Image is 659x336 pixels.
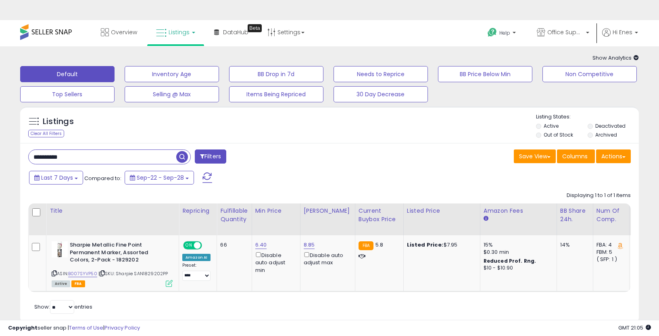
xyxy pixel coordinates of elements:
button: BB Price Below Min [438,66,532,82]
div: Repricing [182,207,213,215]
a: Overview [95,20,143,44]
b: Reduced Prof. Rng. [484,257,536,264]
span: | SKU: Sharpie SAN1829202PP [98,270,168,277]
button: Selling @ Max [125,86,219,102]
b: Sharpie Metallic Fine Point Permanent Marker, Assorted Colors, 2-Pack - 1829202 [70,241,168,266]
span: ON [184,242,194,249]
a: Listings [150,20,201,44]
a: B007SYVP50 [68,270,97,277]
div: $0.30 min [484,249,551,256]
a: Hi Enes [602,28,638,46]
small: FBA [359,241,373,250]
span: DataHub [223,28,248,36]
div: ASIN: [52,241,173,286]
span: OFF [201,242,214,249]
button: Save View [514,149,556,163]
button: 30 Day Decrease [334,86,428,102]
label: Active [544,122,559,129]
a: DataHub [208,20,254,44]
span: Last 7 Days [41,174,73,182]
button: Non Competitive [542,66,637,82]
i: Get Help [487,27,497,37]
span: Help [499,29,510,36]
strong: Copyright [8,324,38,332]
button: BB Drop in 7d [229,66,323,82]
div: Min Price [255,207,297,215]
span: Show Analytics [592,54,639,62]
span: Overview [111,28,137,36]
h5: Listings [43,116,74,127]
div: Title [50,207,175,215]
div: Disable auto adjust max [304,251,349,266]
button: Actions [596,149,631,163]
div: [PERSON_NAME] [304,207,352,215]
button: Items Being Repriced [229,86,323,102]
div: Displaying 1 to 1 of 1 items [567,192,631,199]
div: Disable auto adjust min [255,251,294,274]
div: Tooltip anchor [248,24,262,32]
a: Settings [261,20,311,44]
div: Num of Comp. [596,207,626,224]
div: Amazon Fees [484,207,553,215]
button: Last 7 Days [29,171,83,185]
a: 6.40 [255,241,267,249]
button: Needs to Reprice [334,66,428,82]
span: 5.8 [375,241,383,249]
span: Office Suppliers [547,28,584,36]
div: Clear All Filters [28,130,64,137]
a: Help [481,21,524,46]
div: 14% [560,241,587,249]
span: Compared to: [84,174,121,182]
button: Columns [557,149,595,163]
div: 66 [220,241,245,249]
a: 8.85 [304,241,315,249]
a: Privacy Policy [104,324,140,332]
img: 41MbUOYmOUL._SL40_.jpg [52,241,68,257]
a: Terms of Use [69,324,103,332]
span: Listings [169,28,190,36]
div: Current Buybox Price [359,207,400,224]
span: All listings currently available for purchase on Amazon [52,280,70,287]
label: Archived [595,131,617,138]
button: Inventory Age [125,66,219,82]
div: seller snap | | [8,324,140,332]
div: Preset: [182,263,211,281]
button: Filters [195,149,226,164]
div: BB Share 24h. [560,207,590,224]
button: Default [20,66,115,82]
span: Hi Enes [613,28,632,36]
span: Sep-22 - Sep-28 [137,174,184,182]
div: $7.95 [407,241,474,249]
div: FBA: 4 [596,241,623,249]
span: FBA [71,280,85,287]
small: Amazon Fees. [484,215,488,222]
div: Amazon AI [182,254,211,261]
button: Top Sellers [20,86,115,102]
b: Listed Price: [407,241,444,249]
span: 2025-10-7 21:05 GMT [618,324,651,332]
span: Show: entries [34,303,92,311]
p: Listing States: [536,113,639,121]
div: $10 - $10.90 [484,265,551,272]
div: 15% [484,241,551,249]
div: Fulfillable Quantity [220,207,248,224]
label: Deactivated [595,122,626,129]
div: ( SFP: 1 ) [596,256,623,263]
div: Listed Price [407,207,477,215]
label: Out of Stock [544,131,573,138]
span: Columns [562,152,588,160]
button: Sep-22 - Sep-28 [125,171,194,185]
div: FBM: 5 [596,249,623,256]
a: Office Suppliers [531,20,595,46]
